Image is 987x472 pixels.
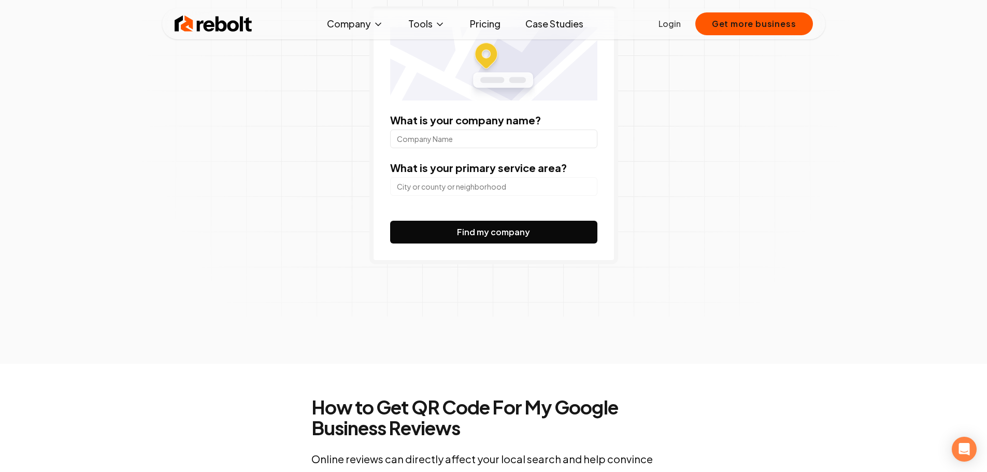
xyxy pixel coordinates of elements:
button: Find my company [390,221,597,244]
input: City or county or neighborhood [390,177,597,196]
label: What is your primary service area? [390,161,567,174]
h2: How to Get QR Code For My Google Business Reviews [311,397,676,438]
img: Location map [390,27,597,101]
div: Open Intercom Messenger [952,437,977,462]
button: Get more business [695,12,813,35]
a: Case Studies [517,13,592,34]
label: What is your company name? [390,113,541,126]
input: Company Name [390,130,597,148]
a: Login [659,18,681,30]
button: Company [319,13,392,34]
img: Rebolt Logo [175,13,252,34]
a: Pricing [462,13,509,34]
button: Tools [400,13,453,34]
